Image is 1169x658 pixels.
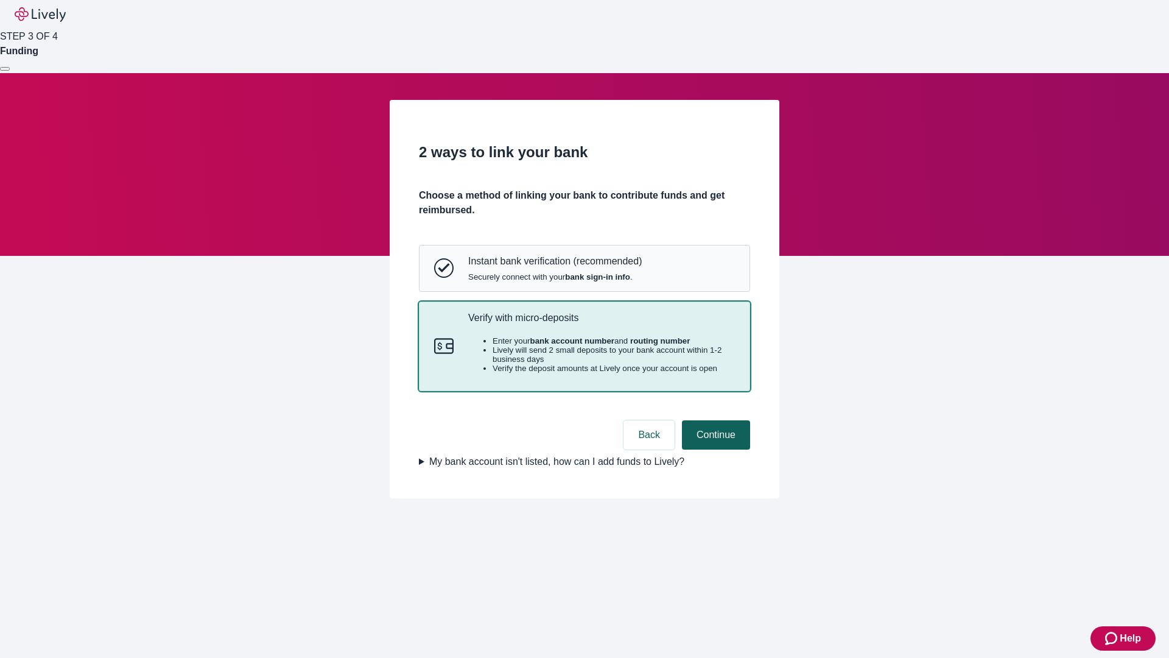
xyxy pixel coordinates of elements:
img: Lively [15,7,66,22]
button: Continue [682,420,750,450]
span: Help [1120,631,1141,646]
li: Verify the deposit amounts at Lively once your account is open [493,364,735,373]
button: Zendesk support iconHelp [1090,626,1156,651]
svg: Zendesk support icon [1105,631,1120,646]
li: Enter your and [493,336,735,345]
h4: Choose a method of linking your bank to contribute funds and get reimbursed. [419,188,750,218]
svg: Instant bank verification [434,258,454,278]
p: Verify with micro-deposits [468,312,735,324]
strong: routing number [630,336,690,345]
span: Securely connect with your . [468,272,642,281]
button: Micro-depositsVerify with micro-depositsEnter yourbank account numberand routing numberLively wil... [420,302,749,391]
strong: bank account number [530,336,615,345]
h2: 2 ways to link your bank [419,141,750,163]
svg: Micro-deposits [434,336,454,356]
strong: bank sign-in info [565,272,630,281]
li: Lively will send 2 small deposits to your bank account within 1-2 business days [493,345,735,364]
button: Instant bank verificationInstant bank verification (recommended)Securely connect with yourbank si... [420,246,749,291]
p: Instant bank verification (recommended) [468,255,642,267]
summary: My bank account isn't listed, how can I add funds to Lively? [419,455,750,469]
button: Back [623,420,675,450]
